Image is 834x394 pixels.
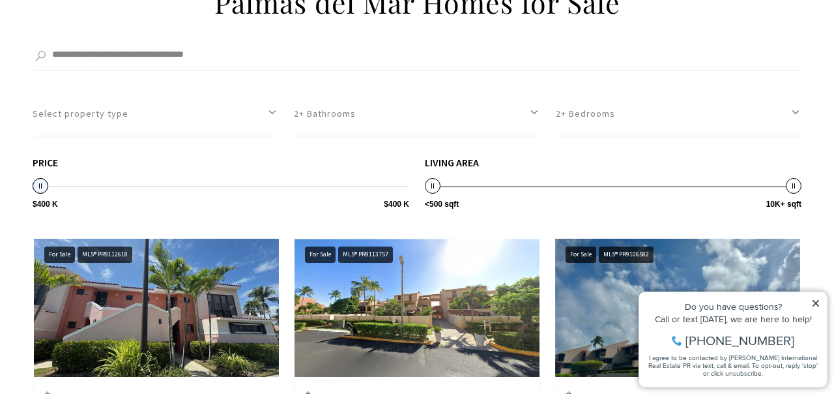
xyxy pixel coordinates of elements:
button: 2+ Bedrooms [556,91,801,136]
span: 10K+ sqft [766,200,801,208]
div: For Sale [305,247,336,263]
span: <500 sqft [425,200,459,208]
div: Do you have questions? [14,29,188,38]
span: I agree to be contacted by [PERSON_NAME] International Real Estate PR via text, call & email. To ... [16,80,186,105]
div: For Sale [44,247,75,263]
div: MLS® PR9106582 [599,247,654,263]
div: MLS® PR9112618 [78,247,132,263]
div: Call or text [DATE], we are here to help! [14,42,188,51]
span: [PHONE_NUMBER] [53,61,162,74]
span: $400 K [384,200,409,208]
div: For Sale [566,247,596,263]
img: For Sale [295,239,539,376]
img: For Sale [555,239,800,376]
img: For Sale [34,239,279,376]
input: Search by Address, City, or Neighborhood [33,41,801,70]
button: Select property type [33,91,278,136]
span: $400 K [33,200,58,208]
div: MLS® PR9113757 [338,247,393,263]
button: 2+ Bathrooms [294,91,539,136]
